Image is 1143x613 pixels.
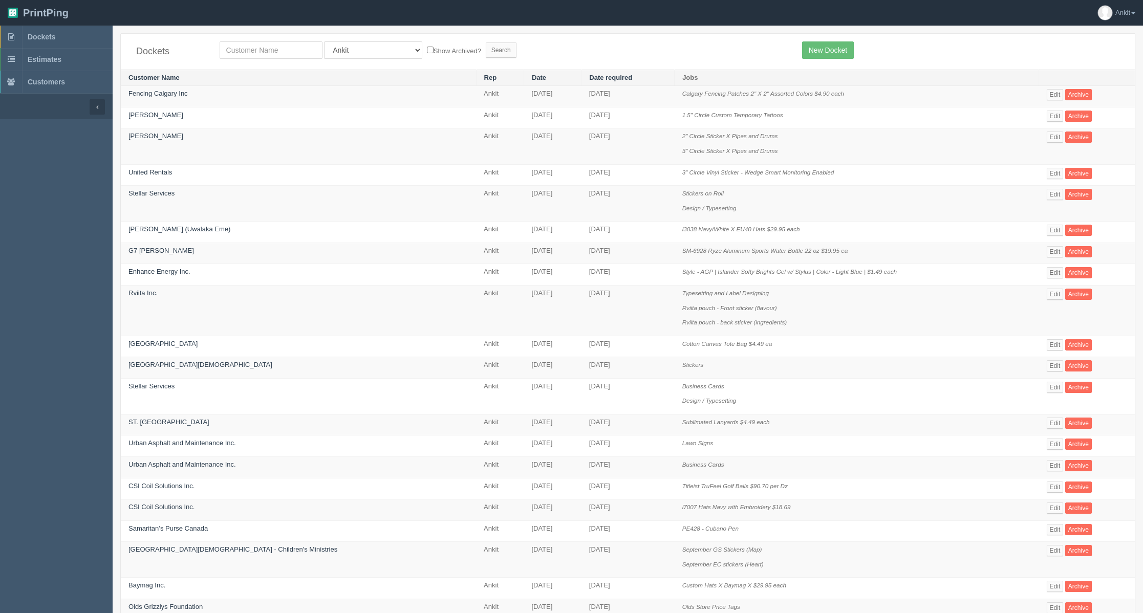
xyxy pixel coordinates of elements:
[128,111,183,119] a: [PERSON_NAME]
[581,86,675,107] td: [DATE]
[581,222,675,243] td: [DATE]
[682,304,777,311] i: Rviita pouch - Front sticker (flavour)
[476,186,524,222] td: Ankit
[682,290,769,296] i: Typesetting and Label Designing
[682,190,724,196] i: Stickers on Roll
[1047,267,1064,278] a: Edit
[524,285,581,336] td: [DATE]
[682,205,737,211] i: Design / Typesetting
[1098,6,1112,20] img: avatar_default-7531ab5dedf162e01f1e0bb0964e6a185e93c5c22dfe317fb01d7f8cd2b1632c.jpg
[8,8,18,18] img: logo-3e63b451c926e2ac314895c53de4908e5d424f24456219fb08d385ab2e579770.png
[532,74,546,81] a: Date
[581,357,675,379] td: [DATE]
[476,457,524,478] td: Ankit
[128,268,190,275] a: Enhance Energy Inc.
[589,74,632,81] a: Date required
[1047,89,1064,100] a: Edit
[128,418,209,426] a: ST. [GEOGRAPHIC_DATA]
[524,128,581,164] td: [DATE]
[476,264,524,286] td: Ankit
[524,357,581,379] td: [DATE]
[1047,382,1064,393] a: Edit
[524,264,581,286] td: [DATE]
[128,340,198,347] a: [GEOGRAPHIC_DATA]
[128,503,195,511] a: CSI Coil Solutions Inc.
[1065,89,1092,100] a: Archive
[476,414,524,435] td: Ankit
[128,90,188,97] a: Fencing Calgary Inc
[682,112,783,118] i: 1.5" Circle Custom Temporary Tattoos
[128,225,230,233] a: [PERSON_NAME] (Uwalaka Eme)
[524,520,581,542] td: [DATE]
[1065,382,1092,393] a: Archive
[128,189,175,197] a: Stellar Services
[682,319,787,325] i: Rviita pouch - back sticker (ingredients)
[1065,225,1092,236] a: Archive
[128,461,236,468] a: Urban Asphalt and Maintenance Inc.
[1047,524,1064,535] a: Edit
[682,603,740,610] i: Olds Store Price Tags
[581,186,675,222] td: [DATE]
[524,499,581,521] td: [DATE]
[1065,111,1092,122] a: Archive
[136,47,204,57] h4: Dockets
[1047,545,1064,556] a: Edit
[1065,418,1092,429] a: Archive
[524,186,581,222] td: [DATE]
[128,168,172,176] a: United Rentals
[128,439,236,447] a: Urban Asphalt and Maintenance Inc.
[476,542,524,578] td: Ankit
[476,357,524,379] td: Ankit
[524,578,581,599] td: [DATE]
[682,247,848,254] i: SM-6928 Ryze Aluminum Sports Water Bottle 22 oz $19.95 ea
[1065,502,1092,514] a: Archive
[682,582,786,588] i: Custom Hats X Baymag X $29.95 each
[682,419,770,425] i: Sublimated Lanyards $4.49 each
[581,499,675,521] td: [DATE]
[1065,360,1092,371] a: Archive
[427,45,481,56] label: Show Archived?
[581,128,675,164] td: [DATE]
[524,542,581,578] td: [DATE]
[486,42,516,58] input: Search
[581,336,675,357] td: [DATE]
[1047,502,1064,514] a: Edit
[476,107,524,128] td: Ankit
[1065,289,1092,300] a: Archive
[128,361,272,368] a: [GEOGRAPHIC_DATA][DEMOGRAPHIC_DATA]
[581,243,675,264] td: [DATE]
[682,440,713,446] i: Lawn Signs
[1047,481,1064,493] a: Edit
[682,147,778,154] i: 3" Circle Sticker X Pipes and Drums
[682,340,772,347] i: Cotton Canvas Tote Bag $4.49 ea
[1065,545,1092,556] a: Archive
[1047,289,1064,300] a: Edit
[28,33,55,41] span: Dockets
[682,90,844,97] i: Calgary Fencing Patches 2" X 2" Assorted Colors $4.90 each
[1047,189,1064,200] a: Edit
[524,435,581,457] td: [DATE]
[476,578,524,599] td: Ankit
[682,525,739,532] i: PE428 - Cubano Pen
[476,285,524,336] td: Ankit
[524,378,581,414] td: [DATE]
[476,478,524,499] td: Ankit
[128,581,165,589] a: Baymag Inc.
[476,499,524,521] td: Ankit
[1047,225,1064,236] a: Edit
[524,243,581,264] td: [DATE]
[524,222,581,243] td: [DATE]
[581,164,675,186] td: [DATE]
[128,482,195,490] a: CSI Coil Solutions Inc.
[1047,581,1064,592] a: Edit
[581,264,675,286] td: [DATE]
[682,503,791,510] i: i7007 Hats Navy with Embroidery $18.69
[682,383,724,389] i: Business Cards
[524,457,581,478] td: [DATE]
[1065,524,1092,535] a: Archive
[682,483,788,489] i: Titleist TruFeel Golf Balls $90.70 per Dz
[1065,246,1092,257] a: Archive
[128,247,194,254] a: G7 [PERSON_NAME]
[1065,132,1092,143] a: Archive
[427,47,434,53] input: Show Archived?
